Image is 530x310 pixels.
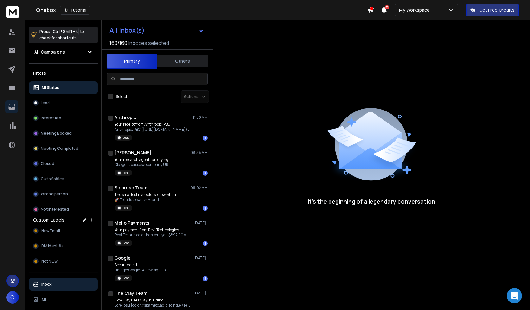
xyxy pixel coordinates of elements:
[29,97,98,109] button: Lead
[41,207,69,212] p: Not Interested
[29,112,98,124] button: Interested
[41,259,58,264] span: Not NOW
[115,127,191,132] p: Anthropic, PBC ([URL][DOMAIN_NAME]) Anthropic, PBC
[115,220,149,226] h1: Melio Payments
[123,135,130,140] p: Lead
[128,39,169,47] h3: Inboxes selected
[115,227,191,232] p: Your payment from Rev1 Technologies
[107,54,157,69] button: Primary
[385,5,389,9] span: 50
[115,192,176,197] p: The smartest marketers know when
[115,290,147,296] h1: The Clay Team
[115,162,170,167] p: Claygent passes a company URL
[157,54,208,68] button: Others
[193,220,208,225] p: [DATE]
[33,217,65,223] h3: Custom Labels
[29,81,98,94] button: All Status
[193,291,208,296] p: [DATE]
[190,150,208,155] p: 08:38 AM
[6,291,19,304] button: C
[190,185,208,190] p: 06:02 AM
[203,206,208,211] div: 1
[41,131,72,136] p: Meeting Booked
[123,206,130,210] p: Lead
[29,46,98,58] button: All Campaigns
[41,192,68,197] p: Wrong person
[115,185,147,191] h1: Semrush Team
[29,127,98,140] button: Meeting Booked
[466,4,519,16] button: Get Free Credits
[399,7,432,13] p: My Workspace
[29,293,98,306] button: All
[41,161,54,166] p: Closed
[115,263,166,268] p: Security alert
[123,170,130,175] p: Lead
[203,241,208,246] div: 1
[123,276,130,281] p: Lead
[115,157,170,162] p: Your research agents are flying
[29,69,98,78] h3: Filters
[116,94,127,99] label: Select
[41,282,52,287] p: Inbox
[115,303,191,308] p: Lore Ipsu [dolor://sitametc.adipiscing.el/se1doeiu5te1i7u6714l0e8d9magn0a0/eNIMADMi5VeNiAmQ38nOSt...
[29,278,98,291] button: Inbox
[193,256,208,261] p: [DATE]
[109,39,127,47] span: 160 / 160
[36,6,367,15] div: Onebox
[193,115,208,120] p: 11:50 AM
[308,197,435,206] p: It’s the beginning of a legendary conversation
[41,100,50,105] p: Lead
[29,240,98,252] button: DM identified
[41,146,78,151] p: Meeting Completed
[29,157,98,170] button: Closed
[115,268,166,273] p: [image: Google] A new sign-in
[104,24,209,37] button: All Inbox(s)
[115,255,131,261] h1: Google
[115,197,176,202] p: 🚀 Trends to watch AI and
[203,171,208,176] div: 1
[115,232,191,237] p: Rev1 Technologies has sent you $897.00 via Melio [[URL][DOMAIN_NAME][DOMAIN_NAME]] Delivered
[41,297,46,302] p: All
[34,49,65,55] h1: All Campaigns
[479,7,514,13] p: Get Free Credits
[52,28,79,35] span: Ctrl + Shift + k
[60,6,90,15] button: Tutorial
[115,114,136,121] h1: Anthropic
[507,288,522,303] div: Open Intercom Messenger
[115,122,191,127] p: Your receipt from Anthropic, PBC
[41,176,64,181] p: Out of office
[29,142,98,155] button: Meeting Completed
[115,298,191,303] p: How Clay uses Clay: building
[29,173,98,185] button: Out of office
[41,116,61,121] p: Interested
[203,136,208,141] div: 1
[29,255,98,268] button: Not NOW
[41,228,60,233] span: New Email
[123,241,130,245] p: Lead
[29,203,98,216] button: Not Interested
[39,28,84,41] p: Press to check for shortcuts.
[29,188,98,200] button: Wrong person
[203,276,208,281] div: 1
[29,225,98,237] button: New Email
[41,85,59,90] p: All Status
[115,149,151,156] h1: [PERSON_NAME]
[41,244,66,249] span: DM identified
[109,27,145,34] h1: All Inbox(s)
